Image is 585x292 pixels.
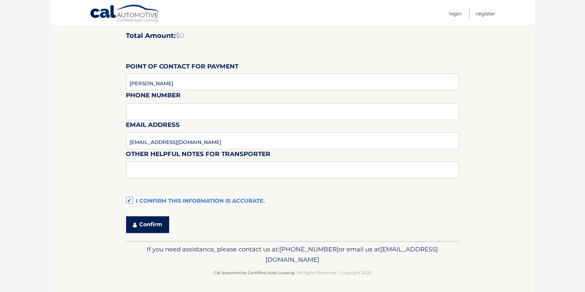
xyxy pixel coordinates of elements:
[126,32,459,40] h2: Total Amount:
[131,270,455,277] p: - All Rights Reserved - Copyright 2025
[449,8,462,19] a: Login
[476,8,496,19] a: Register
[126,120,180,133] label: Email Address
[90,4,160,24] a: Cal Automotive
[126,195,459,208] label: I confirm this information is accurate.
[176,32,184,40] span: $0
[126,61,239,74] label: Point of Contact for Payment
[280,246,339,253] span: [PHONE_NUMBER]
[126,216,169,233] button: Confirm
[126,149,271,162] label: Other helpful notes for transporter
[131,244,455,266] p: If you need assistance, please contact us at: or email us at
[214,271,295,276] strong: Cal Automotive Certified Auto Leasing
